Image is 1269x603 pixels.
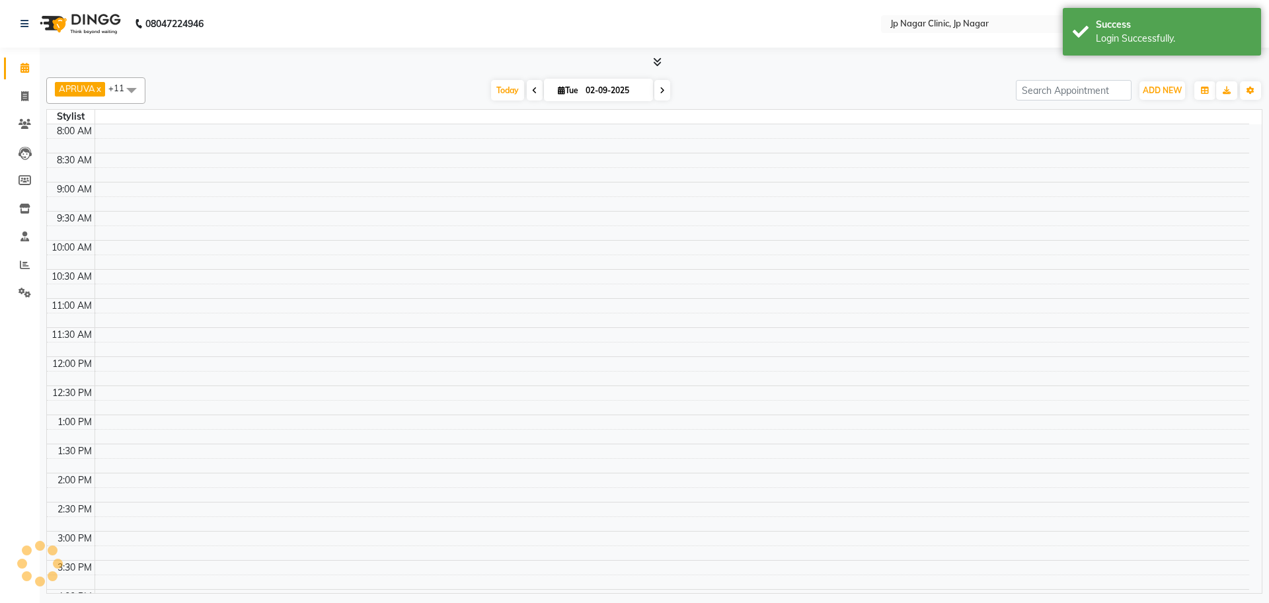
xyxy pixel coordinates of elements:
[582,81,648,100] input: 2025-09-02
[54,124,95,138] div: 8:00 AM
[145,5,204,42] b: 08047224946
[59,83,95,94] span: APRUVA
[50,386,95,400] div: 12:30 PM
[95,83,101,94] a: x
[491,80,524,100] span: Today
[555,85,582,95] span: Tue
[55,502,95,516] div: 2:30 PM
[49,241,95,255] div: 10:00 AM
[54,212,95,225] div: 9:30 AM
[49,328,95,342] div: 11:30 AM
[108,83,134,93] span: +11
[47,110,95,124] div: Stylist
[34,5,124,42] img: logo
[49,299,95,313] div: 11:00 AM
[54,182,95,196] div: 9:00 AM
[54,153,95,167] div: 8:30 AM
[1139,81,1185,100] button: ADD NEW
[55,473,95,487] div: 2:00 PM
[55,444,95,458] div: 1:30 PM
[1016,80,1132,100] input: Search Appointment
[55,415,95,429] div: 1:00 PM
[50,357,95,371] div: 12:00 PM
[55,532,95,545] div: 3:00 PM
[55,561,95,575] div: 3:30 PM
[49,270,95,284] div: 10:30 AM
[1096,18,1251,32] div: Success
[1096,32,1251,46] div: Login Successfully.
[1143,85,1182,95] span: ADD NEW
